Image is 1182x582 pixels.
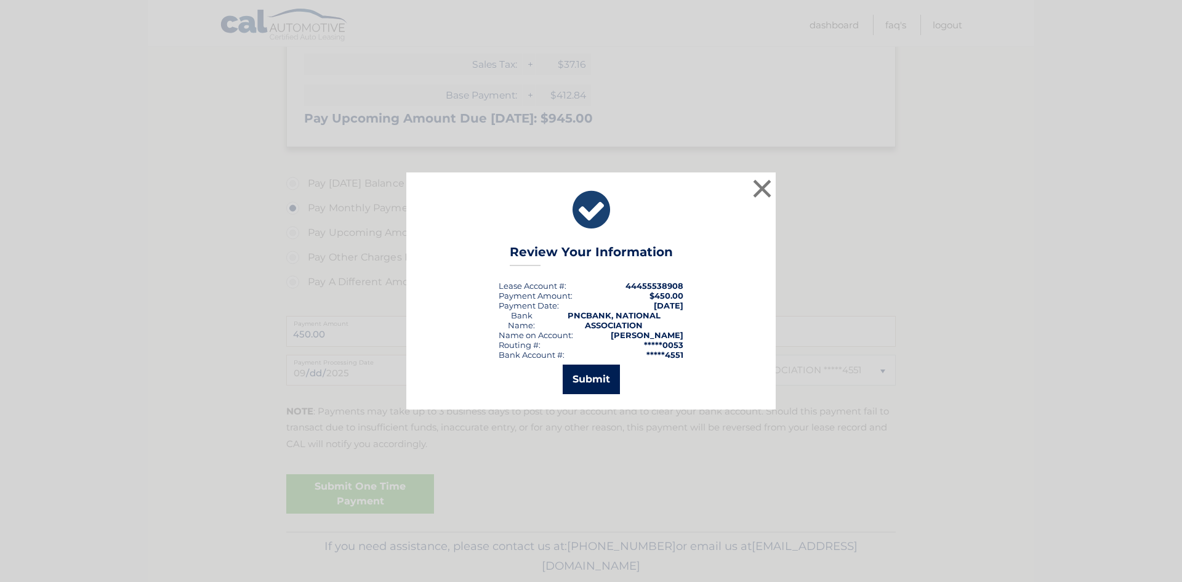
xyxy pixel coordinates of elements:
[499,301,559,310] div: :
[499,291,573,301] div: Payment Amount:
[499,350,565,360] div: Bank Account #:
[654,301,683,310] span: [DATE]
[649,291,683,301] span: $450.00
[611,330,683,340] strong: [PERSON_NAME]
[499,340,541,350] div: Routing #:
[499,281,566,291] div: Lease Account #:
[563,365,620,394] button: Submit
[625,281,683,291] strong: 44455538908
[499,330,573,340] div: Name on Account:
[568,310,661,330] strong: PNCBANK, NATIONAL ASSOCIATION
[510,245,673,266] h3: Review Your Information
[750,176,774,201] button: ×
[499,310,544,330] div: Bank Name:
[499,301,557,310] span: Payment Date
